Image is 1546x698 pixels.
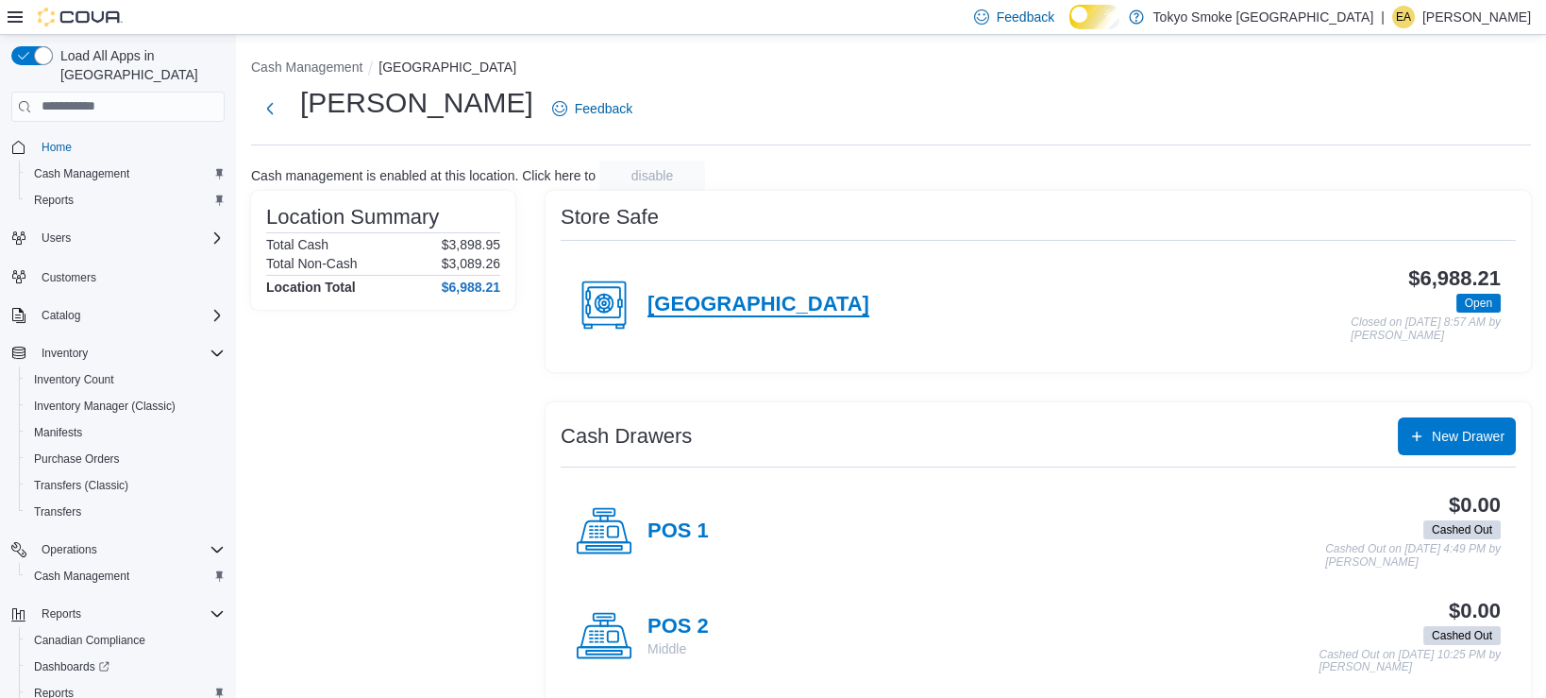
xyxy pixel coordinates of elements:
[19,393,232,419] button: Inventory Manager (Classic)
[26,655,117,678] a: Dashboards
[1432,627,1492,644] span: Cashed Out
[1408,267,1501,290] h3: $6,988.21
[19,627,232,654] button: Canadian Compliance
[34,342,225,365] span: Inventory
[26,189,225,212] span: Reports
[19,161,232,187] button: Cash Management
[34,264,225,288] span: Customers
[34,478,128,493] span: Transfers (Classic)
[647,639,709,658] p: Middle
[26,368,122,391] a: Inventory Count
[26,501,225,523] span: Transfers
[34,425,82,440] span: Manifests
[34,538,105,561] button: Operations
[1069,29,1070,30] span: Dark Mode
[34,227,225,249] span: Users
[34,603,89,625] button: Reports
[26,565,137,587] a: Cash Management
[599,161,705,191] button: disable
[1465,295,1492,312] span: Open
[26,565,225,587] span: Cash Management
[34,569,129,584] span: Cash Management
[26,421,90,444] a: Manifests
[34,451,120,467] span: Purchase Orders
[42,140,72,155] span: Home
[26,395,183,417] a: Inventory Manager (Classic)
[4,340,232,366] button: Inventory
[1432,521,1492,538] span: Cashed Out
[34,372,114,387] span: Inventory Count
[647,615,709,639] h4: POS 2
[19,563,232,589] button: Cash Management
[34,193,74,208] span: Reports
[34,136,79,159] a: Home
[34,504,81,519] span: Transfers
[26,448,127,470] a: Purchase Orders
[545,90,640,128] a: Feedback
[4,302,232,329] button: Catalog
[647,293,869,317] h4: [GEOGRAPHIC_DATA]
[26,501,89,523] a: Transfers
[4,263,232,290] button: Customers
[26,629,153,652] a: Canadian Compliance
[266,256,358,271] h6: Total Non-Cash
[1351,316,1501,342] p: Closed on [DATE] 8:57 AM by [PERSON_NAME]
[19,499,232,525] button: Transfers
[34,304,225,327] span: Catalog
[34,266,104,289] a: Customers
[26,162,137,185] a: Cash Management
[19,419,232,446] button: Manifests
[19,187,232,213] button: Reports
[442,280,500,295] h4: $6,988.21
[42,230,71,246] span: Users
[26,368,225,391] span: Inventory Count
[561,206,659,229] h3: Store Safe
[38,8,123,26] img: Cova
[42,542,97,557] span: Operations
[34,538,225,561] span: Operations
[251,58,1531,80] nav: An example of EuiBreadcrumbs
[26,474,136,497] a: Transfers (Classic)
[1456,294,1501,313] span: Open
[26,189,81,212] a: Reports
[34,166,129,181] span: Cash Management
[300,84,533,122] h1: [PERSON_NAME]
[19,366,232,393] button: Inventory Count
[42,308,80,323] span: Catalog
[251,168,596,183] p: Cash management is enabled at this location. Click here to
[34,342,95,365] button: Inventory
[1392,6,1415,28] div: Erick Anderson
[378,60,516,75] button: [GEOGRAPHIC_DATA]
[1069,5,1118,29] input: Dark Mode
[42,606,81,621] span: Reports
[26,474,225,497] span: Transfers (Classic)
[266,237,328,252] h6: Total Cash
[26,629,225,652] span: Canadian Compliance
[1432,427,1504,446] span: New Drawer
[631,166,673,185] span: disable
[34,227,78,249] button: Users
[34,633,145,648] span: Canadian Compliance
[26,162,225,185] span: Cash Management
[4,601,232,627] button: Reports
[1153,6,1374,28] p: Tokyo Smoke [GEOGRAPHIC_DATA]
[1423,626,1501,645] span: Cashed Out
[42,346,88,361] span: Inventory
[26,395,225,417] span: Inventory Manager (Classic)
[1449,600,1501,622] h3: $0.00
[34,399,176,414] span: Inventory Manager (Classic)
[1325,543,1501,569] p: Cashed Out on [DATE] 4:49 PM by [PERSON_NAME]
[997,8,1054,26] span: Feedback
[251,60,362,75] button: Cash Management
[647,519,709,544] h4: POS 1
[1398,417,1516,455] button: New Drawer
[26,655,225,678] span: Dashboards
[34,659,109,674] span: Dashboards
[1449,494,1501,517] h3: $0.00
[1423,520,1501,539] span: Cashed Out
[1396,6,1411,28] span: EA
[26,448,225,470] span: Purchase Orders
[561,425,692,448] h3: Cash Drawers
[251,90,289,128] button: Next
[4,225,232,251] button: Users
